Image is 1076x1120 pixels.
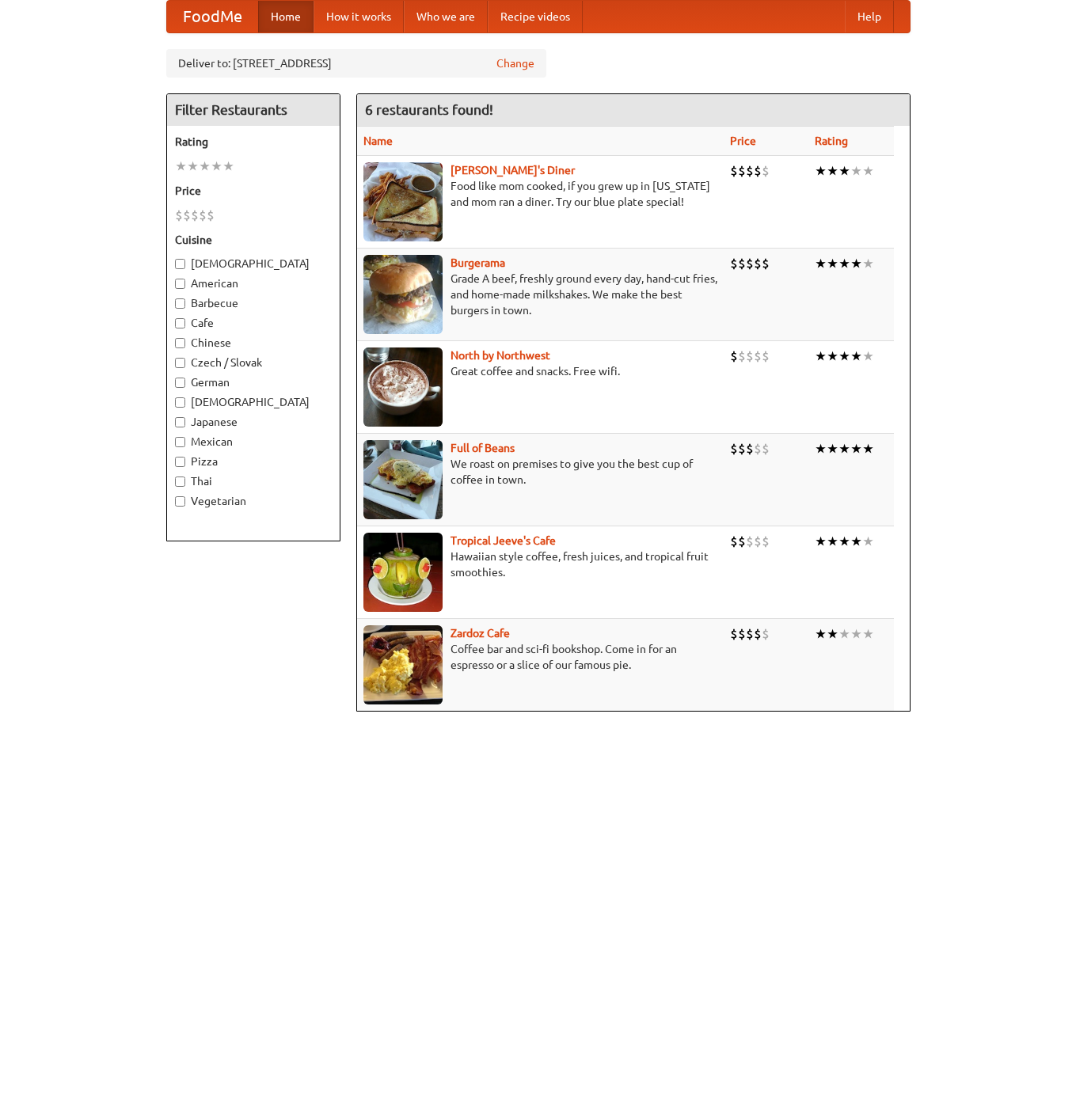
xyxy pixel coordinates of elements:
[730,625,738,643] li: $
[175,232,332,248] h5: Cuisine
[838,255,850,272] li: ★
[175,454,332,469] label: Pizza
[167,1,258,32] a: FoodMe
[746,625,754,643] li: $
[862,625,874,643] li: ★
[738,162,746,180] li: $
[365,102,493,117] ng-pluralize: 6 restaurants found!
[488,1,583,32] a: Recipe videos
[746,440,754,457] li: $
[838,347,850,365] li: ★
[730,135,756,147] a: Price
[850,347,862,365] li: ★
[175,295,332,311] label: Barbecue
[175,256,332,271] label: [DEMOGRAPHIC_DATA]
[850,533,862,550] li: ★
[451,349,550,362] a: North by Northwest
[815,625,827,643] li: ★
[211,158,222,175] li: ★
[175,378,185,388] input: German
[827,347,838,365] li: ★
[762,625,770,643] li: $
[183,207,191,224] li: $
[730,533,738,550] li: $
[175,355,332,370] label: Czech / Slovak
[175,275,332,291] label: American
[363,347,443,427] img: north.jpg
[738,625,746,643] li: $
[258,1,314,32] a: Home
[827,162,838,180] li: ★
[862,533,874,550] li: ★
[363,549,717,580] p: Hawaiian style coffee, fresh juices, and tropical fruit smoothies.
[363,162,443,241] img: sallys.jpg
[187,158,199,175] li: ★
[175,473,332,489] label: Thai
[754,255,762,272] li: $
[404,1,488,32] a: Who we are
[746,255,754,272] li: $
[222,158,234,175] li: ★
[175,457,185,467] input: Pizza
[363,255,443,334] img: burgerama.jpg
[850,162,862,180] li: ★
[862,440,874,457] li: ★
[314,1,404,32] a: How it works
[815,440,827,457] li: ★
[862,347,874,365] li: ★
[363,641,717,673] p: Coffee bar and sci-fi bookshop. Come in for an espresso or a slice of our famous pie.
[496,55,534,71] a: Change
[175,134,332,150] h5: Rating
[730,347,738,365] li: $
[746,533,754,550] li: $
[191,207,199,224] li: $
[363,440,443,519] img: beans.jpg
[451,627,510,640] a: Zardoz Cafe
[175,259,185,269] input: [DEMOGRAPHIC_DATA]
[762,162,770,180] li: $
[451,534,556,547] a: Tropical Jeeve's Cafe
[363,456,717,488] p: We roast on premises to give you the best cup of coffee in town.
[175,394,332,410] label: [DEMOGRAPHIC_DATA]
[175,397,185,408] input: [DEMOGRAPHIC_DATA]
[175,358,185,368] input: Czech / Slovak
[175,158,187,175] li: ★
[827,255,838,272] li: ★
[175,338,185,348] input: Chinese
[451,256,505,269] a: Burgerama
[838,440,850,457] li: ★
[815,347,827,365] li: ★
[838,625,850,643] li: ★
[827,625,838,643] li: ★
[754,347,762,365] li: $
[175,434,332,450] label: Mexican
[762,533,770,550] li: $
[451,442,515,454] a: Full of Beans
[175,279,185,289] input: American
[746,347,754,365] li: $
[754,440,762,457] li: $
[199,158,211,175] li: ★
[730,255,738,272] li: $
[363,625,443,704] img: zardoz.jpg
[850,255,862,272] li: ★
[167,94,340,126] h4: Filter Restaurants
[850,440,862,457] li: ★
[730,440,738,457] li: $
[738,440,746,457] li: $
[746,162,754,180] li: $
[363,363,717,379] p: Great coffee and snacks. Free wifi.
[207,207,215,224] li: $
[754,625,762,643] li: $
[762,347,770,365] li: $
[815,533,827,550] li: ★
[827,440,838,457] li: ★
[175,476,185,487] input: Thai
[451,164,575,177] a: [PERSON_NAME]'s Diner
[838,162,850,180] li: ★
[175,414,332,430] label: Japanese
